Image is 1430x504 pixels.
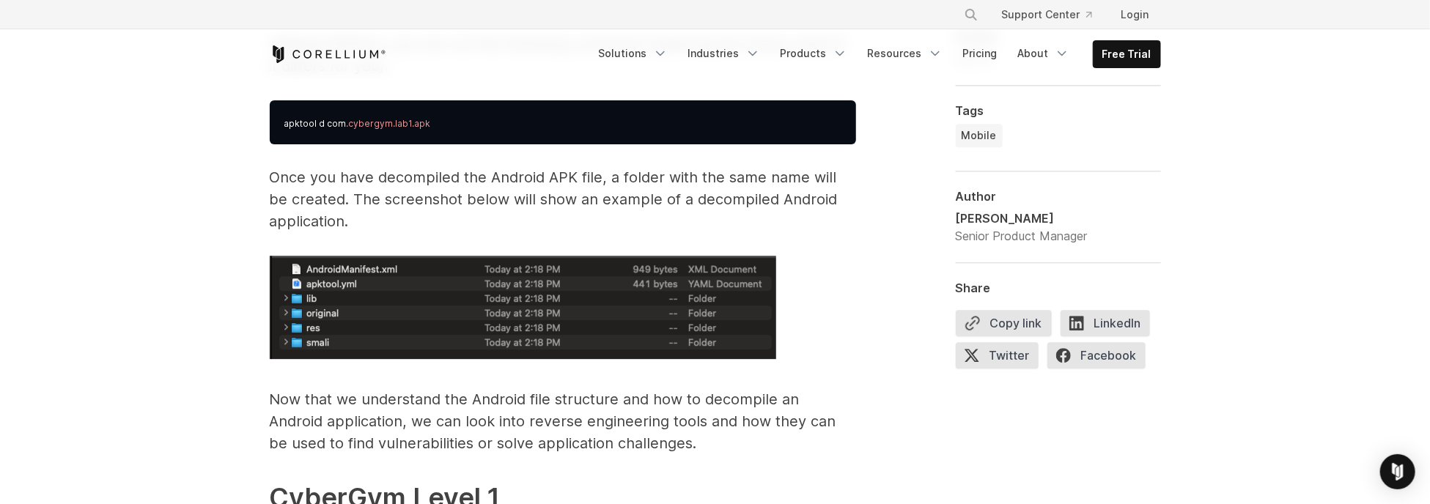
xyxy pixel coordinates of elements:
[1047,342,1146,368] span: Facebook
[1009,40,1078,67] a: About
[1094,41,1160,67] a: Free Trial
[958,1,984,28] button: Search
[1061,310,1150,336] span: LinkedIn
[1061,310,1159,342] a: LinkedIn
[990,1,1104,28] a: Support Center
[284,118,347,129] span: apktool d com
[956,342,1039,368] span: Twitter
[270,166,856,232] p: Once you have decompiled the Android APK file, a folder with the same name will be created. The s...
[1110,1,1161,28] a: Login
[956,227,1088,245] div: Senior Product Manager
[956,103,1161,118] div: Tags
[772,40,856,67] a: Products
[956,342,1047,374] a: Twitter
[956,210,1088,227] div: [PERSON_NAME]
[962,128,997,143] span: Mobile
[956,189,1161,204] div: Author
[956,281,1161,295] div: Share
[1380,454,1415,489] div: Open Intercom Messenger
[590,40,1161,68] div: Navigation Menu
[270,256,776,359] img: Example of a decompiled android application.
[270,388,856,454] p: Now that we understand the Android file structure and how to decompile an Android application, we...
[956,124,1003,147] a: Mobile
[347,118,431,129] span: .cybergym.lab1.apk
[859,40,951,67] a: Resources
[679,40,769,67] a: Industries
[946,1,1161,28] div: Navigation Menu
[1047,342,1154,374] a: Facebook
[590,40,677,67] a: Solutions
[956,310,1052,336] button: Copy link
[270,45,386,63] a: Corellium Home
[954,40,1006,67] a: Pricing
